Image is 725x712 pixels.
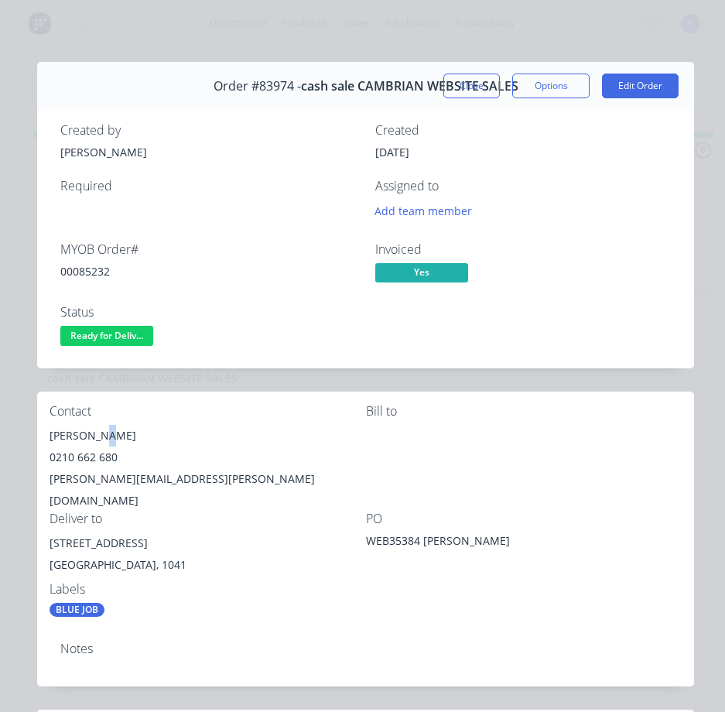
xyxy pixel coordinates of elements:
[60,263,357,279] div: 00085232
[50,532,366,554] div: [STREET_ADDRESS]
[50,603,104,617] div: BLUE JOB
[375,263,468,282] span: Yes
[60,242,357,257] div: MYOB Order #
[50,425,366,447] div: [PERSON_NAME]
[50,554,366,576] div: [GEOGRAPHIC_DATA], 1041
[60,144,357,160] div: [PERSON_NAME]
[60,326,153,345] span: Ready for Deliv...
[60,305,357,320] div: Status
[366,532,559,554] div: WEB35384 [PERSON_NAME]
[375,123,672,138] div: Created
[443,74,500,98] button: Close
[50,468,366,512] div: [PERSON_NAME][EMAIL_ADDRESS][PERSON_NAME][DOMAIN_NAME]
[375,145,409,159] span: [DATE]
[375,242,672,257] div: Invoiced
[50,512,366,526] div: Deliver to
[301,79,518,94] span: cash sale CAMBRIAN WEBSITE SALES
[60,179,357,193] div: Required
[50,447,366,468] div: 0210 662 680
[602,74,679,98] button: Edit Order
[50,532,366,582] div: [STREET_ADDRESS][GEOGRAPHIC_DATA], 1041
[375,179,672,193] div: Assigned to
[50,582,366,597] div: Labels
[50,425,366,512] div: [PERSON_NAME]0210 662 680[PERSON_NAME][EMAIL_ADDRESS][PERSON_NAME][DOMAIN_NAME]
[366,200,480,221] button: Add team member
[60,326,153,349] button: Ready for Deliv...
[60,123,357,138] div: Created by
[366,404,682,419] div: Bill to
[60,642,671,656] div: Notes
[375,200,480,221] button: Add team member
[50,404,366,419] div: Contact
[512,74,590,98] button: Options
[366,512,682,526] div: PO
[214,79,301,94] span: Order #83974 -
